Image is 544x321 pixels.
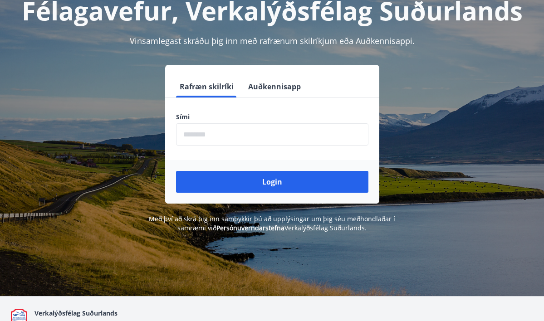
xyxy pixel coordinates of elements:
span: Verkalýðsfélag Suðurlands [34,309,118,317]
button: Auðkennisapp [245,76,304,97]
label: Sími [176,112,368,122]
button: Login [176,171,368,193]
span: Með því að skrá þig inn samþykkir þú að upplýsingar um þig séu meðhöndlaðar í samræmi við Verkalý... [149,214,395,232]
span: Vinsamlegast skráðu þig inn með rafrænum skilríkjum eða Auðkennisappi. [130,35,415,46]
a: Persónuverndarstefna [216,224,284,232]
button: Rafræn skilríki [176,76,237,97]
